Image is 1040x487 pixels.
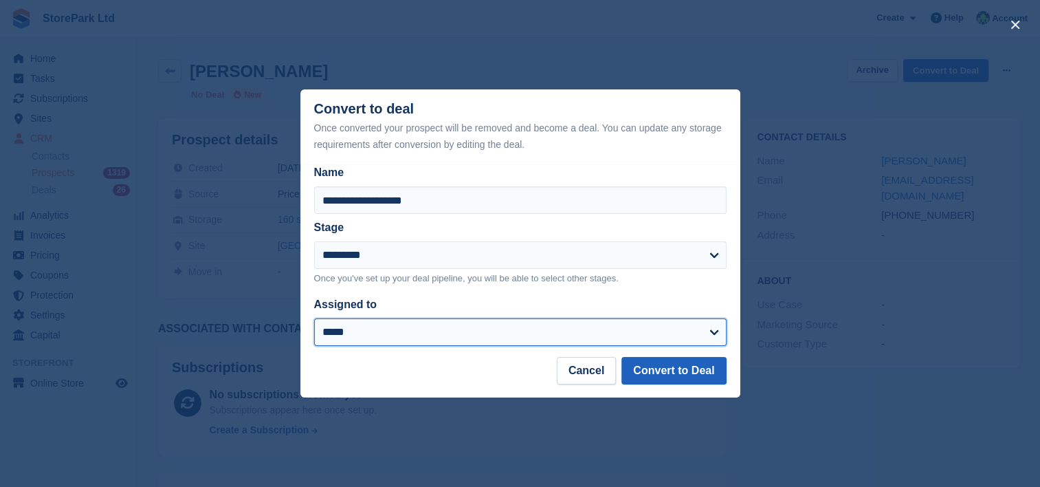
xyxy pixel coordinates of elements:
[557,357,616,385] button: Cancel
[314,221,344,233] label: Stage
[314,101,727,153] div: Convert to deal
[314,164,727,181] label: Name
[314,272,727,285] p: Once you've set up your deal pipeline, you will be able to select other stages.
[621,357,726,385] button: Convert to Deal
[1004,14,1026,36] button: close
[314,120,727,153] div: Once converted your prospect will be removed and become a deal. You can update any storage requir...
[314,299,377,310] label: Assigned to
